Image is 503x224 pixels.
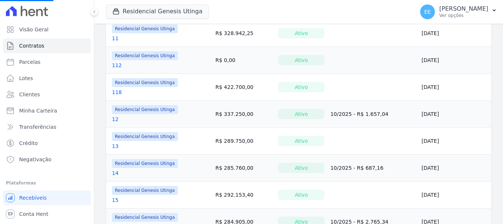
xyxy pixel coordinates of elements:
span: Minha Carteira [19,107,57,114]
td: R$ 328.942,25 [212,20,275,47]
a: Lotes [3,71,91,86]
span: Residencial Genesis Utinga [112,105,178,114]
span: Residencial Genesis Utinga [112,51,178,60]
a: 10/2025 - R$ 1.657,04 [330,111,388,117]
a: 13 [112,142,119,150]
td: R$ 289.750,00 [212,128,275,155]
div: Ativo [278,82,324,92]
div: Plataformas [6,179,88,187]
a: 118 [112,89,122,96]
td: R$ 285.760,00 [212,155,275,182]
td: [DATE] [419,74,491,101]
td: [DATE] [419,155,491,182]
span: Residencial Genesis Utinga [112,186,178,195]
span: Lotes [19,75,33,82]
span: Transferências [19,123,56,131]
span: Residencial Genesis Utinga [112,24,178,33]
span: Residencial Genesis Utinga [112,159,178,168]
div: Ativo [278,163,324,173]
a: 14 [112,169,119,177]
td: R$ 337.250,00 [212,101,275,128]
a: Visão Geral [3,22,91,37]
td: [DATE] [419,128,491,155]
div: Ativo [278,109,324,119]
span: Residencial Genesis Utinga [112,78,178,87]
td: [DATE] [419,101,491,128]
a: 10/2025 - R$ 687,16 [330,165,383,171]
a: Minha Carteira [3,103,91,118]
span: Conta Hent [19,210,48,218]
a: Clientes [3,87,91,102]
span: Residencial Genesis Utinga [112,132,178,141]
div: Ativo [278,136,324,146]
p: [PERSON_NAME] [439,5,488,13]
td: [DATE] [419,182,491,209]
a: 15 [112,196,119,204]
span: Residencial Genesis Utinga [112,213,178,222]
button: EE [PERSON_NAME] Ver opções [414,1,503,22]
a: 11 [112,35,119,42]
span: Negativação [19,156,52,163]
td: [DATE] [419,20,491,47]
a: 112 [112,62,122,69]
td: R$ 0,00 [212,47,275,74]
div: Ativo [278,28,324,38]
td: [DATE] [419,47,491,74]
a: 12 [112,116,119,123]
span: EE [424,9,431,14]
span: Recebíveis [19,194,47,201]
a: Transferências [3,120,91,134]
div: Ativo [278,55,324,65]
span: Parcelas [19,58,41,66]
a: Conta Hent [3,207,91,221]
span: Visão Geral [19,26,49,33]
span: Contratos [19,42,44,49]
td: R$ 292.153,40 [212,182,275,209]
span: Clientes [19,91,40,98]
a: Parcelas [3,55,91,69]
a: Contratos [3,38,91,53]
a: Crédito [3,136,91,151]
span: Crédito [19,139,38,147]
div: Ativo [278,190,324,200]
button: Residencial Genesis Utinga [106,4,209,18]
a: Negativação [3,152,91,167]
td: R$ 422.700,00 [212,74,275,101]
a: Recebíveis [3,190,91,205]
p: Ver opções [439,13,488,18]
